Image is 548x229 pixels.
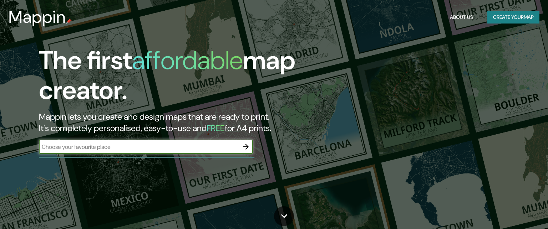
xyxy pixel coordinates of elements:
h1: The first map creator. [39,46,313,111]
h2: Mappin lets you create and design maps that are ready to print. It's completely personalised, eas... [39,111,313,134]
button: Create yourmap [487,11,539,24]
button: About Us [447,11,476,24]
h5: FREE [207,123,225,134]
input: Choose your favourite place [39,143,239,151]
h3: Mappin [9,7,66,27]
h1: affordable [132,44,243,77]
img: mappin-pin [66,19,72,24]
